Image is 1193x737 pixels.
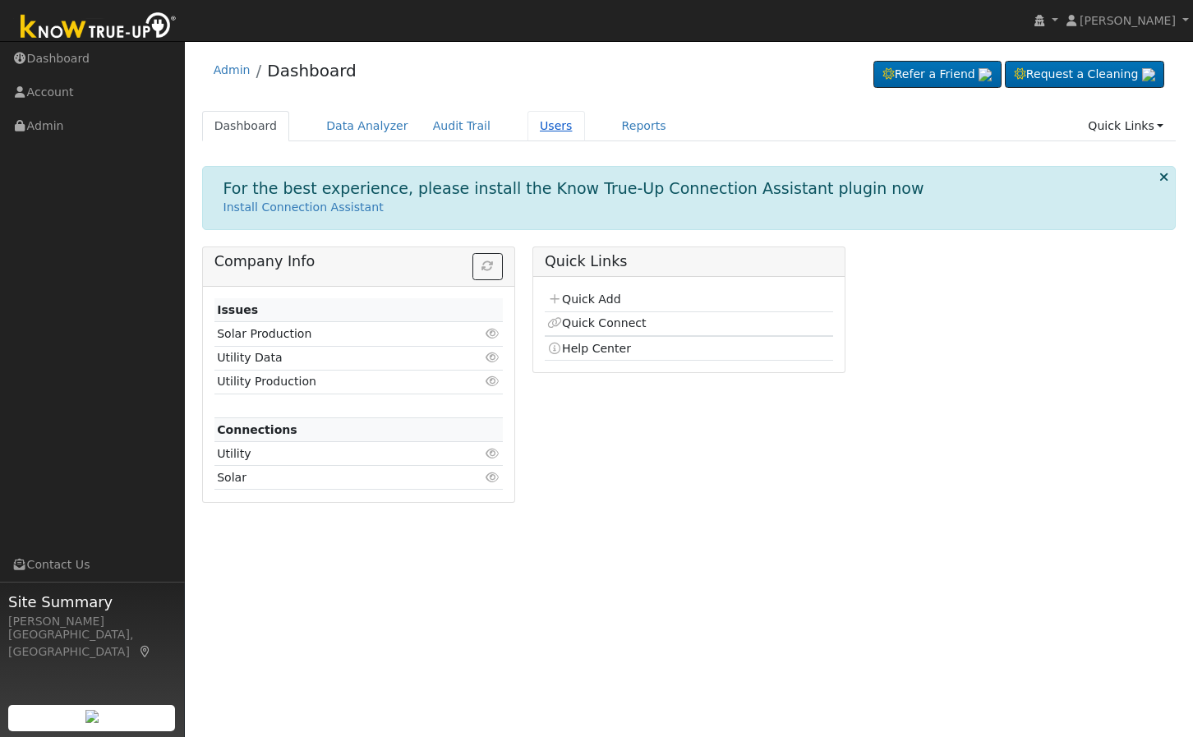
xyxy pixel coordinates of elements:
img: retrieve [85,710,99,723]
a: Request a Cleaning [1005,61,1164,89]
a: Reports [610,111,679,141]
div: [GEOGRAPHIC_DATA], [GEOGRAPHIC_DATA] [8,626,176,661]
a: Dashboard [202,111,290,141]
strong: Connections [217,423,297,436]
a: Data Analyzer [314,111,421,141]
td: Utility Data [214,346,456,370]
h5: Quick Links [545,253,833,270]
a: Users [527,111,585,141]
td: Utility Production [214,370,456,394]
div: [PERSON_NAME] [8,613,176,630]
a: Map [138,645,153,658]
a: Install Connection Assistant [223,200,384,214]
a: Audit Trail [421,111,503,141]
i: Click to view [486,328,500,339]
a: Quick Links [1076,111,1176,141]
img: Know True-Up [12,9,185,46]
img: retrieve [1142,68,1155,81]
td: Solar Production [214,322,456,346]
td: Utility [214,442,456,466]
strong: Issues [217,303,258,316]
h5: Company Info [214,253,503,270]
a: Dashboard [267,61,357,81]
span: [PERSON_NAME] [1080,14,1176,27]
img: retrieve [979,68,992,81]
a: Admin [214,63,251,76]
h1: For the best experience, please install the Know True-Up Connection Assistant plugin now [223,179,924,198]
a: Refer a Friend [873,61,1002,89]
span: Site Summary [8,591,176,613]
a: Quick Add [547,292,620,306]
i: Click to view [486,448,500,459]
a: Quick Connect [547,316,646,329]
i: Click to view [486,375,500,387]
td: Solar [214,466,456,490]
i: Click to view [486,352,500,363]
a: Help Center [547,342,631,355]
i: Click to view [486,472,500,483]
